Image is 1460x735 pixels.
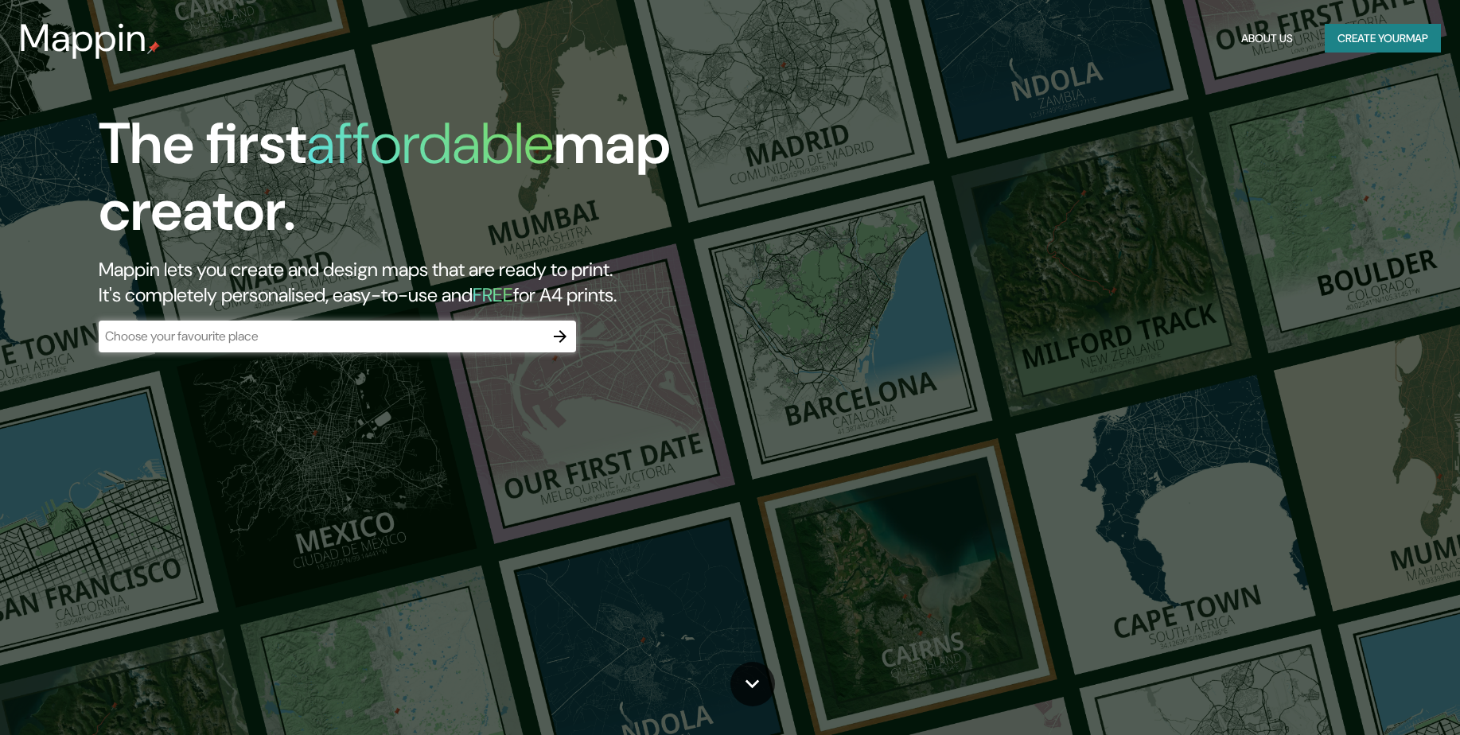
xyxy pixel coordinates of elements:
[1325,24,1441,53] button: Create yourmap
[19,16,147,60] h3: Mappin
[1235,24,1299,53] button: About Us
[473,282,513,307] h5: FREE
[306,107,554,181] h1: affordable
[99,327,544,345] input: Choose your favourite place
[99,257,829,308] h2: Mappin lets you create and design maps that are ready to print. It's completely personalised, eas...
[99,111,829,257] h1: The first map creator.
[147,41,160,54] img: mappin-pin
